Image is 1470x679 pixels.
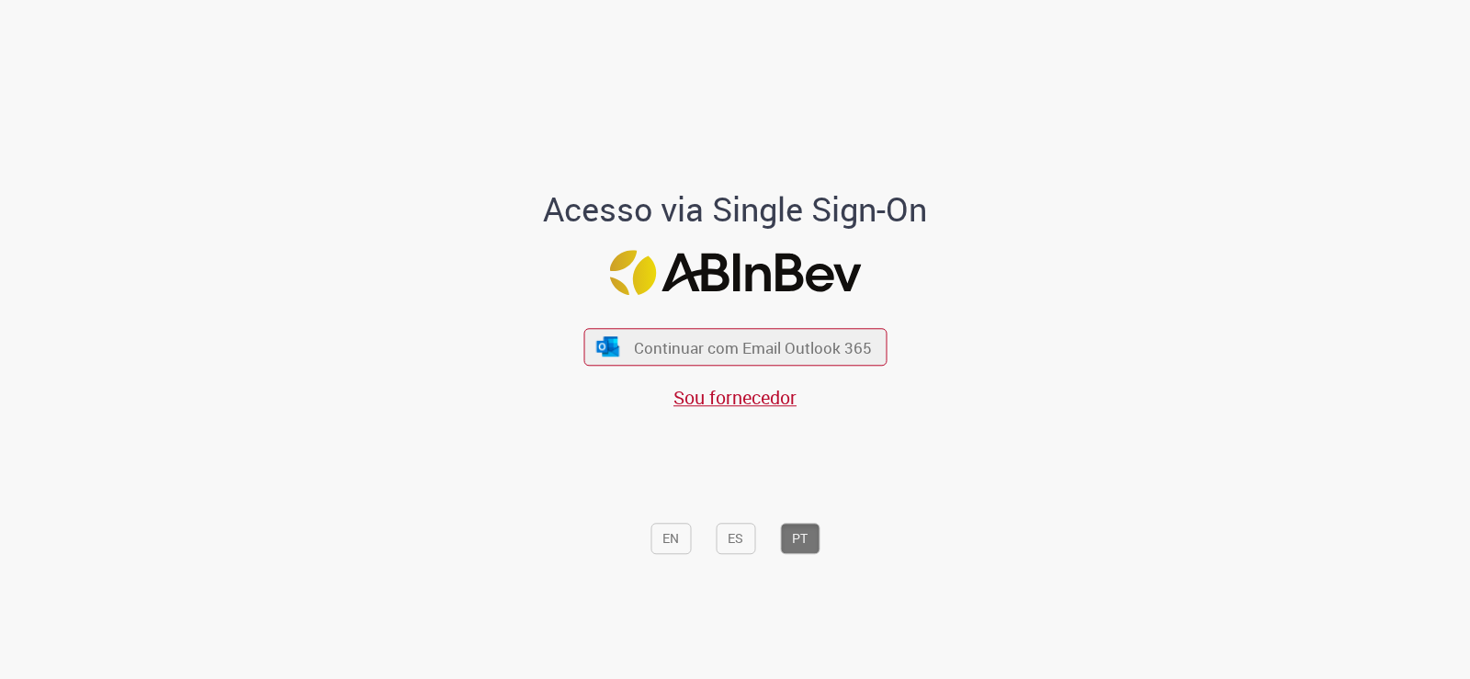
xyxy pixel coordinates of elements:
[650,523,691,554] button: EN
[780,523,820,554] button: PT
[609,250,861,295] img: Logo ABInBev
[595,337,621,356] img: ícone Azure/Microsoft 360
[716,523,755,554] button: ES
[583,328,887,366] button: ícone Azure/Microsoft 360 Continuar com Email Outlook 365
[481,192,990,229] h1: Acesso via Single Sign-On
[634,336,872,357] span: Continuar com Email Outlook 365
[673,385,797,410] a: Sou fornecedor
